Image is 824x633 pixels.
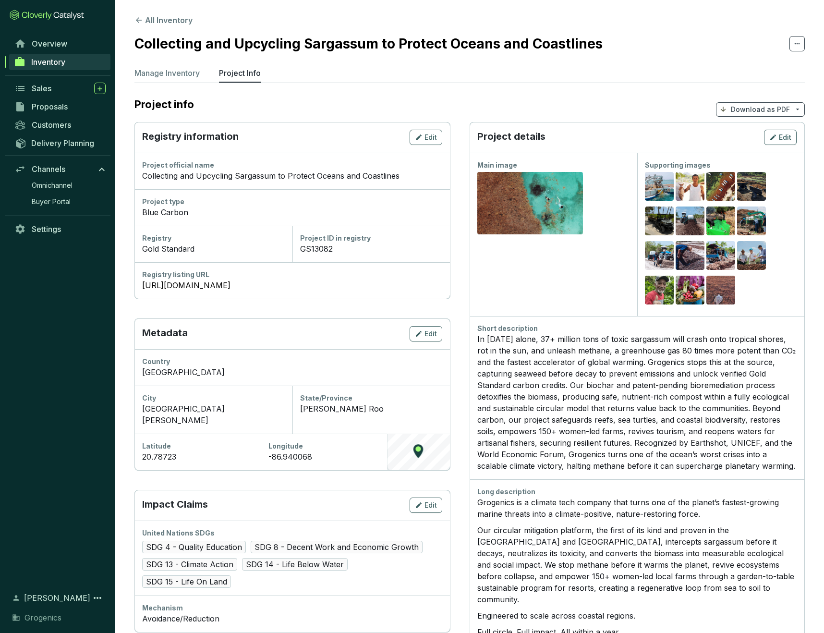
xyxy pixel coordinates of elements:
[477,497,797,520] p: Grogenics is a climate tech company that turns one of the planet’s fastest-growing marine threats...
[300,243,443,255] div: GS13082
[477,160,630,170] div: Main image
[779,133,791,142] span: Edit
[645,160,797,170] div: Supporting images
[300,403,443,414] div: [PERSON_NAME] Roo
[424,500,437,510] span: Edit
[142,575,231,588] span: SDG 15 - Life On Land
[142,528,442,538] div: United Nations SDGs
[10,80,110,97] a: Sales
[32,102,68,111] span: Proposals
[142,326,188,341] p: Metadata
[27,178,110,193] a: Omnichannel
[31,57,65,67] span: Inventory
[10,135,110,151] a: Delivery Planning
[410,326,442,341] button: Edit
[268,441,379,451] div: Longitude
[142,160,442,170] div: Project official name
[142,233,285,243] div: Registry
[142,130,239,145] p: Registry information
[31,138,94,148] span: Delivery Planning
[32,84,51,93] span: Sales
[142,541,246,553] span: SDG 4 - Quality Education
[764,130,797,145] button: Edit
[424,329,437,339] span: Edit
[32,224,61,234] span: Settings
[134,67,200,79] p: Manage Inventory
[24,592,90,604] span: [PERSON_NAME]
[477,324,797,333] div: Short description
[731,105,790,114] p: Download as PDF
[242,558,348,571] span: SDG 14 - Life Below Water
[477,487,797,497] div: Long description
[32,120,71,130] span: Customers
[142,393,285,403] div: City
[142,603,442,613] div: Mechanism
[142,243,285,255] div: Gold Standard
[10,221,110,237] a: Settings
[134,98,204,110] h2: Project info
[32,197,71,207] span: Buyer Portal
[300,233,443,243] div: Project ID in registry
[142,357,442,366] div: Country
[32,39,67,49] span: Overview
[10,117,110,133] a: Customers
[32,164,65,174] span: Channels
[32,181,73,190] span: Omnichannel
[142,498,208,513] p: Impact Claims
[142,613,442,624] div: Avoidance/Reduction
[219,67,261,79] p: Project Info
[477,130,545,145] p: Project details
[142,403,285,426] div: [GEOGRAPHIC_DATA][PERSON_NAME]
[142,270,442,280] div: Registry listing URL
[142,170,442,182] div: Collecting and Upcycling Sargassum to Protect Oceans and Coastlines
[477,610,797,621] p: Engineered to scale across coastal regions.
[9,54,110,70] a: Inventory
[477,333,797,472] div: In [DATE] alone, 37+ million tons of toxic sargassum will crash onto tropical shores, rot in the ...
[10,36,110,52] a: Overview
[300,393,443,403] div: State/Province
[410,498,442,513] button: Edit
[27,195,110,209] a: Buyer Portal
[134,14,193,26] button: All Inventory
[10,161,110,177] a: Channels
[410,130,442,145] button: Edit
[10,98,110,115] a: Proposals
[142,451,253,463] div: 20.78723
[142,197,442,207] div: Project type
[142,207,442,218] div: Blue Carbon
[424,133,437,142] span: Edit
[251,541,423,553] span: SDG 8 - Decent Work and Economic Growth
[134,34,603,54] h2: Collecting and Upcycling Sargassum to Protect Oceans and Coastlines
[24,612,61,623] span: Grogenics
[142,366,442,378] div: [GEOGRAPHIC_DATA]
[142,280,442,291] a: [URL][DOMAIN_NAME]
[142,558,237,571] span: SDG 13 - Climate Action
[477,524,797,605] p: Our circular mitigation platform, the first of its kind and proven in the [GEOGRAPHIC_DATA] and [...
[142,441,253,451] div: Latitude
[268,451,379,463] div: -86.940068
